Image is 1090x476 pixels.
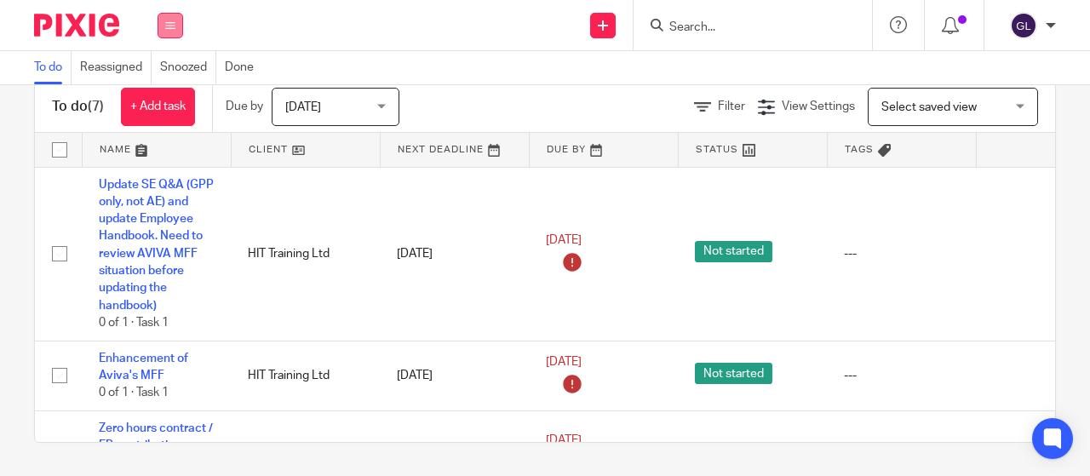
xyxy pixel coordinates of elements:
[231,167,380,341] td: HIT Training Ltd
[1010,12,1037,39] img: svg%3E
[99,387,169,399] span: 0 of 1 · Task 1
[546,434,582,446] span: [DATE]
[546,356,582,368] span: [DATE]
[231,341,380,410] td: HIT Training Ltd
[80,51,152,84] a: Reassigned
[34,51,72,84] a: To do
[225,51,262,84] a: Done
[845,145,874,154] span: Tags
[695,363,772,384] span: Not started
[844,367,959,384] div: ---
[121,88,195,126] a: + Add task
[718,100,745,112] span: Filter
[52,98,104,116] h1: To do
[844,245,959,262] div: ---
[380,341,529,410] td: [DATE]
[99,422,213,469] a: Zero hours contract / ER contribution query
[226,98,263,115] p: Due by
[782,100,855,112] span: View Settings
[380,167,529,341] td: [DATE]
[99,179,214,312] a: Update SE Q&A (GPP only, not AE) and update Employee Handbook. Need to review AVIVA MFF situation...
[285,101,321,113] span: [DATE]
[881,101,977,113] span: Select saved view
[99,353,188,381] a: Enhancement of Aviva's MFF
[99,317,169,329] span: 0 of 1 · Task 1
[88,100,104,113] span: (7)
[695,241,772,262] span: Not started
[695,442,772,463] span: Not started
[668,20,821,36] input: Search
[34,14,119,37] img: Pixie
[160,51,216,84] a: Snoozed
[546,234,582,246] span: [DATE]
